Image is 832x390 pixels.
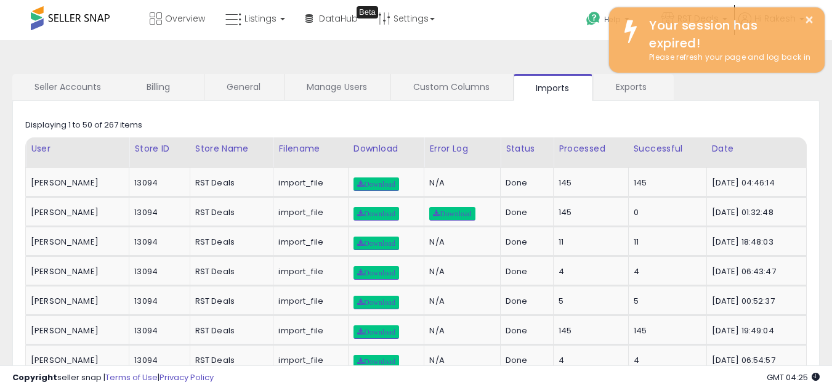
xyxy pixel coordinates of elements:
span: Listings [244,12,277,25]
a: Download [353,266,399,280]
div: N/A [429,177,491,189]
div: Tooltip anchor [357,6,378,18]
div: [DATE] 19:49:04 [712,325,798,336]
a: Privacy Policy [160,372,214,383]
span: Download [433,210,471,217]
div: 13094 [134,325,180,336]
a: Download [353,296,399,309]
span: DataHub [319,12,358,25]
div: seller snap | | [12,372,214,384]
div: import_file [278,237,338,248]
a: Manage Users [285,74,389,100]
div: [DATE] 06:43:47 [712,266,798,277]
div: Done [506,207,544,218]
div: Done [506,325,544,336]
div: [PERSON_NAME] [31,177,119,189]
div: 145 [559,325,618,336]
div: Error Log [429,142,495,155]
div: [PERSON_NAME] [31,237,119,248]
div: import_file [278,177,338,189]
a: Download [353,325,399,339]
div: RST Deals [195,266,264,277]
div: [DATE] 04:46:14 [712,177,798,189]
div: Your session has expired! [640,17,815,52]
div: RST Deals [195,207,264,218]
span: Download [357,240,395,247]
div: 5 [559,296,618,307]
div: [DATE] 00:52:37 [712,296,798,307]
div: Date [712,142,802,155]
span: Download [357,269,395,277]
div: 4 [634,355,697,366]
button: × [804,12,814,28]
a: Terms of Use [105,372,158,383]
div: [PERSON_NAME] [31,296,119,307]
span: Help [604,14,621,25]
span: Download [357,181,395,188]
a: Help [576,2,650,40]
div: 13094 [134,296,180,307]
span: 2025-09-17 04:25 GMT [767,372,820,383]
div: 4 [559,355,618,366]
a: Download [353,177,399,191]
div: 13094 [134,237,180,248]
div: import_file [278,296,338,307]
span: Overview [165,12,205,25]
strong: Copyright [12,372,57,383]
div: RST Deals [195,177,264,189]
div: 145 [559,177,618,189]
div: Filename [278,142,342,155]
a: Seller Accounts [12,74,123,100]
div: 0 [634,207,697,218]
div: [DATE] 18:48:03 [712,237,798,248]
div: Done [506,355,544,366]
div: Done [506,266,544,277]
span: Download [357,210,395,217]
div: 4 [559,266,618,277]
span: Download [357,358,395,365]
div: Store ID [134,142,184,155]
a: Download [353,207,399,221]
div: RST Deals [195,296,264,307]
div: 145 [634,177,697,189]
div: Status [506,142,548,155]
div: N/A [429,237,491,248]
a: Imports [514,74,592,101]
div: 13094 [134,266,180,277]
a: Exports [594,74,672,100]
a: General [204,74,283,100]
div: RST Deals [195,237,264,248]
div: 145 [559,207,618,218]
div: import_file [278,207,338,218]
span: Download [357,299,395,306]
a: Billing [124,74,203,100]
div: Successful [634,142,701,155]
div: [PERSON_NAME] [31,266,119,277]
div: Done [506,296,544,307]
div: Done [506,177,544,189]
div: 5 [634,296,697,307]
div: 4 [634,266,697,277]
div: RST Deals [195,325,264,336]
div: [PERSON_NAME] [31,325,119,336]
a: Download [353,237,399,250]
div: import_file [278,325,338,336]
div: Download [353,142,419,155]
div: Processed [559,142,623,155]
div: N/A [429,266,491,277]
a: Download [353,355,399,368]
div: 11 [559,237,618,248]
div: User [31,142,124,155]
div: Please refresh your page and log back in [640,52,815,63]
div: N/A [429,296,491,307]
a: Custom Columns [391,74,512,100]
div: 13094 [134,355,180,366]
div: Done [506,237,544,248]
div: [PERSON_NAME] [31,207,119,218]
div: N/A [429,325,491,336]
div: 11 [634,237,697,248]
div: 13094 [134,177,180,189]
div: [DATE] 01:32:48 [712,207,798,218]
div: Displaying 1 to 50 of 267 items [25,120,142,131]
a: Download [429,207,475,221]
